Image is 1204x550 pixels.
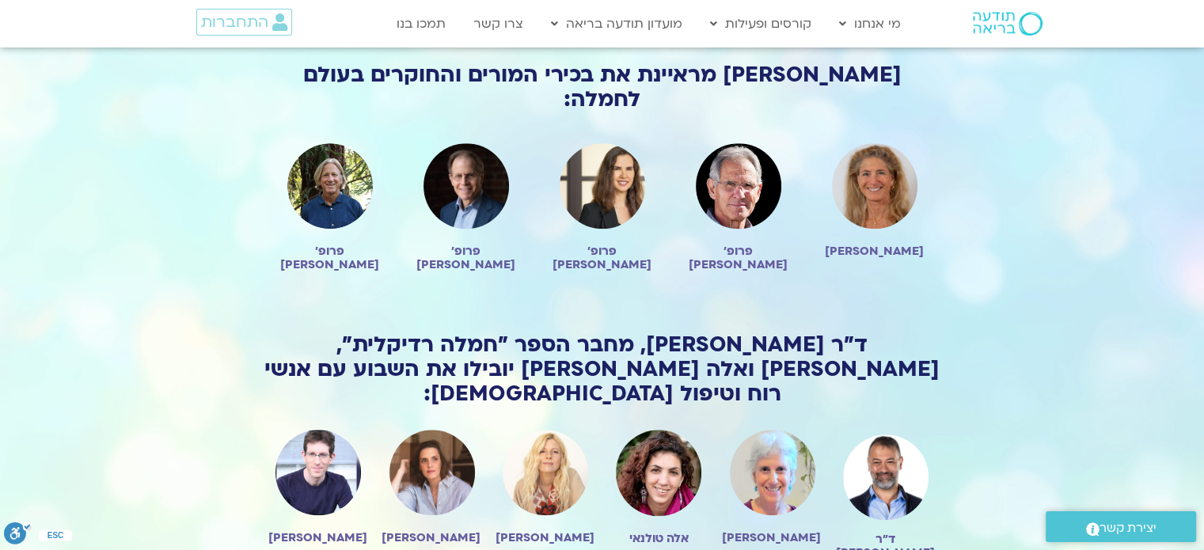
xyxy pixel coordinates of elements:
[724,531,821,544] h2: [PERSON_NAME]
[543,9,690,39] a: מועדון תודעה בריאה
[831,9,909,39] a: מי אנחנו
[465,9,531,39] a: צרו קשר
[270,531,367,544] h2: [PERSON_NAME]
[686,245,791,271] h2: פרופ׳ [PERSON_NAME]
[201,13,268,31] span: התחברות
[1100,518,1157,539] span: יצירת קשר
[702,9,819,39] a: קורסים ופעילות
[1046,511,1196,542] a: יצירת קשר
[389,9,454,39] a: תמכו בנו
[262,63,943,112] h2: [PERSON_NAME] מראיינת את בכירי המורים והחוקרים בעולם לחמלה:
[973,12,1043,36] img: תודעה בריאה
[610,532,708,545] h2: אלה טולנאי
[262,332,943,406] h2: ד״ר [PERSON_NAME], מחבר הספר ״חמלה רדיקלית״, [PERSON_NAME] ואלה [PERSON_NAME] יובילו את השבוע עם ...
[550,245,655,271] h2: פרופ׳ [PERSON_NAME]
[196,9,292,36] a: התחברות
[383,531,480,544] h2: [PERSON_NAME]
[496,531,594,544] h2: [PERSON_NAME]
[414,245,518,271] h2: פרופ׳ [PERSON_NAME]
[278,245,382,271] h2: פרופ׳ [PERSON_NAME]
[822,245,927,258] h2: [PERSON_NAME]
